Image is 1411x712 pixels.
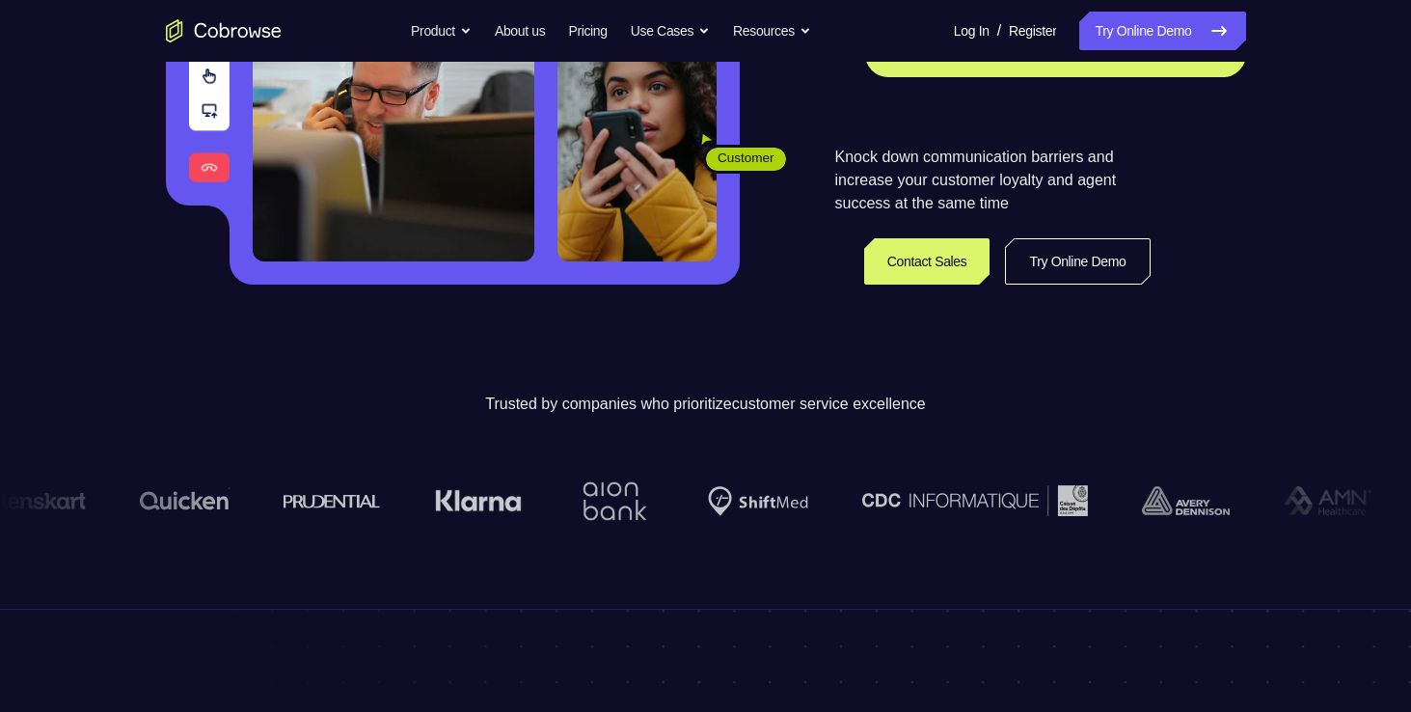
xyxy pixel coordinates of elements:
[954,12,990,50] a: Log In
[733,12,811,50] button: Resources
[835,146,1151,215] p: Knock down communication barriers and increase your customer loyalty and agent success at the sam...
[1079,12,1245,50] a: Try Online Demo
[411,12,472,50] button: Product
[631,12,710,50] button: Use Cases
[1142,486,1230,515] img: avery-dennison
[435,489,522,512] img: Klarna
[708,486,808,516] img: Shiftmed
[284,493,381,508] img: prudential
[864,238,990,285] a: Contact Sales
[732,396,926,412] span: customer service excellence
[862,485,1088,515] img: CDC Informatique
[997,19,1001,42] span: /
[1005,238,1150,285] a: Try Online Demo
[568,12,607,50] a: Pricing
[576,462,654,540] img: Aion Bank
[557,33,717,261] img: A customer holding their phone
[495,12,545,50] a: About us
[166,19,282,42] a: Go to the home page
[1009,12,1056,50] a: Register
